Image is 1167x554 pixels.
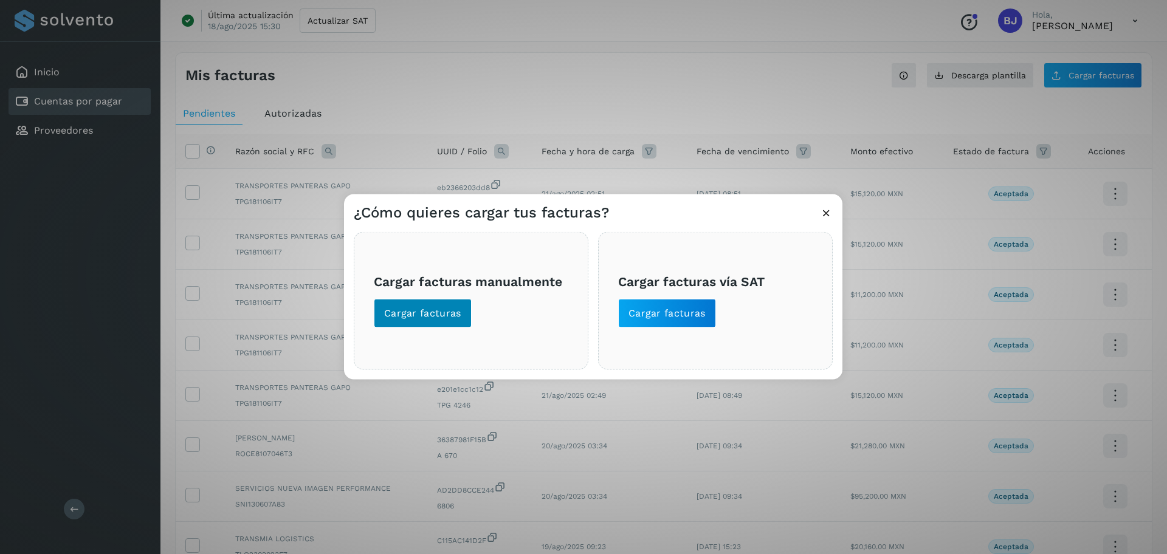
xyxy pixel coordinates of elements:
h3: Cargar facturas vía SAT [618,273,813,289]
span: Cargar facturas [384,307,461,320]
h3: ¿Cómo quieres cargar tus facturas? [354,204,609,222]
button: Cargar facturas [618,299,716,328]
button: Cargar facturas [374,299,472,328]
span: Cargar facturas [628,307,706,320]
h3: Cargar facturas manualmente [374,273,568,289]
